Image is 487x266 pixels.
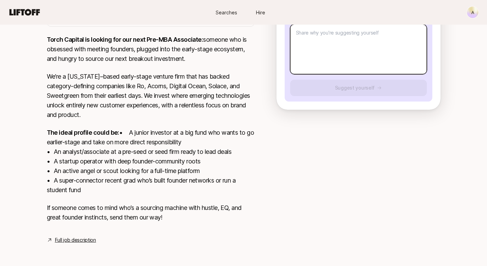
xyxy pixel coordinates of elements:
p: We’re a [US_STATE]–based early-stage venture firm that has backed category-defining companies lik... [47,72,255,120]
p: • A junior investor at a big fund who wants to go earlier-stage and take on more direct responsib... [47,128,255,195]
p: If someone comes to mind who’s a sourcing machine with hustle, EQ, and great founder instincts, s... [47,203,255,222]
button: A [466,6,479,18]
strong: The ideal profile could be: [47,129,119,136]
a: Searches [209,6,244,19]
span: Hire [256,9,265,16]
a: Full job description [55,236,96,244]
p: A [471,8,474,16]
span: Searches [216,9,237,16]
p: someone who is obsessed with meeting founders, plugged into the early-stage ecosystem, and hungry... [47,35,255,64]
a: Hire [244,6,278,19]
strong: Torch Capital is looking for our next Pre-MBA Associate: [47,36,203,43]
